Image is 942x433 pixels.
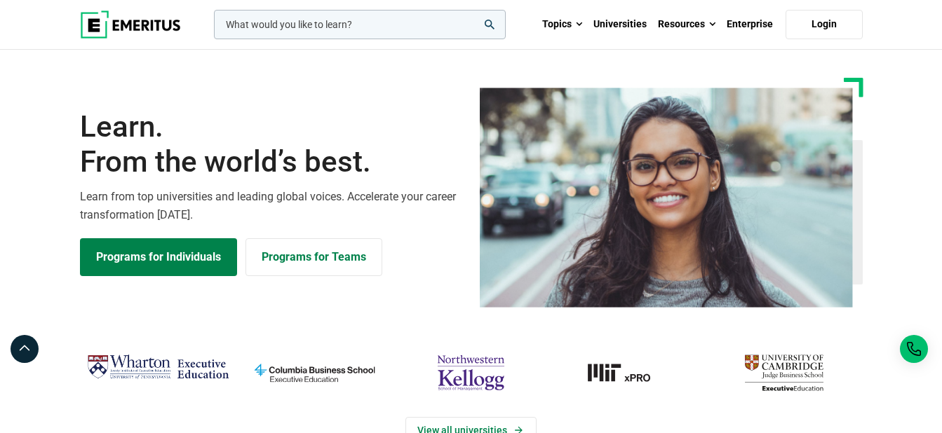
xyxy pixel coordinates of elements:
[480,88,853,308] img: Learn from the world's best
[400,350,542,396] img: northwestern-kellogg
[713,350,855,396] img: cambridge-judge-business-school
[556,350,699,396] img: MIT xPRO
[80,144,463,179] span: From the world’s best.
[214,10,506,39] input: woocommerce-product-search-field-0
[245,238,382,276] a: Explore for Business
[556,350,699,396] a: MIT-xPRO
[243,350,386,396] img: columbia-business-school
[80,238,237,276] a: Explore Programs
[786,10,863,39] a: Login
[80,188,463,224] p: Learn from top universities and leading global voices. Accelerate your career transformation [DATE].
[87,350,229,385] img: Wharton Executive Education
[80,109,463,180] h1: Learn.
